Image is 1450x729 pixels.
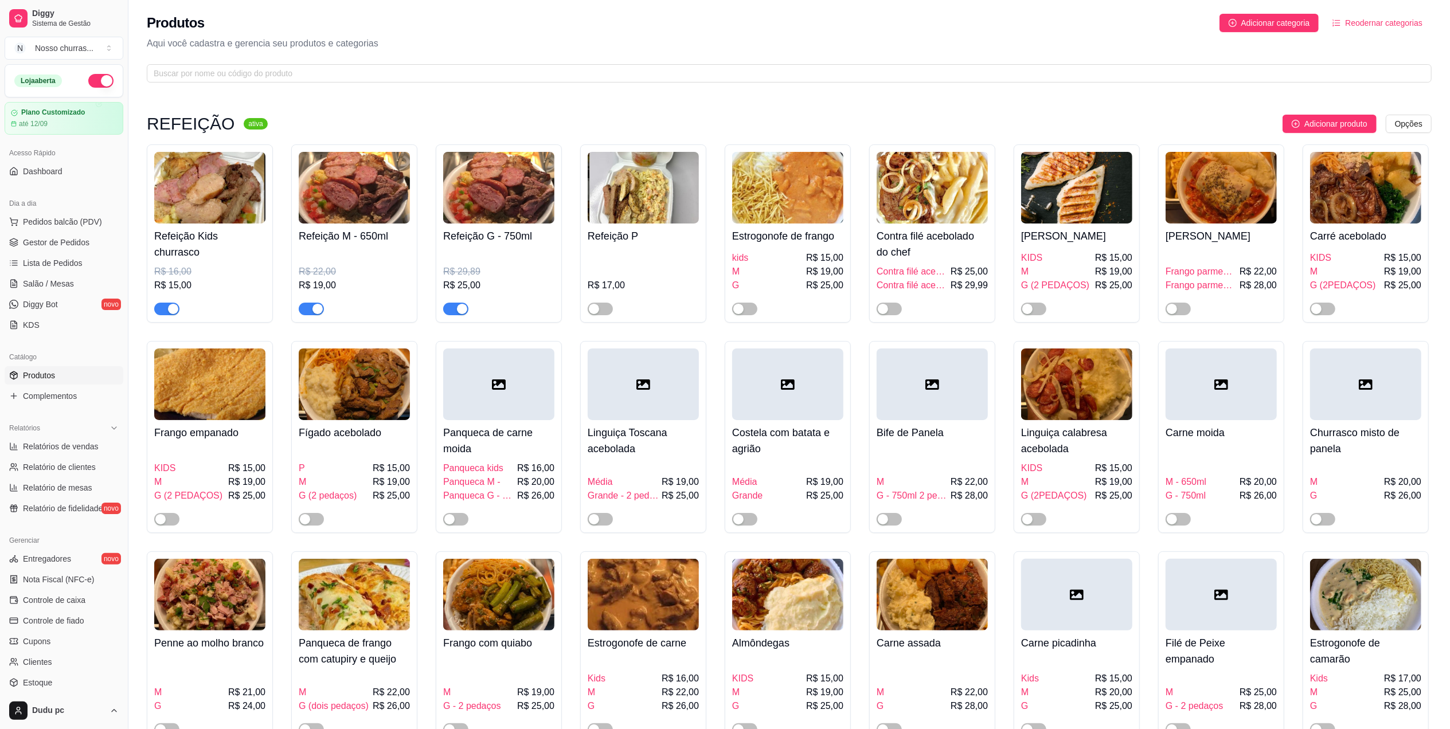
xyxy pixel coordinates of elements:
span: Grande - 2 pedaços [588,489,659,503]
h4: Refeição M - 650ml [299,228,410,244]
span: R$ 19,00 [373,475,410,489]
img: product-image [732,559,843,630]
span: kids [732,251,748,265]
span: KIDS [1021,461,1042,475]
img: product-image [1310,559,1421,630]
span: Nota Fiscal (NFC-e) [23,574,94,585]
span: G (2 PEDAÇOS) [1021,279,1089,292]
a: Salão / Mesas [5,275,123,293]
h4: [PERSON_NAME] [1166,228,1277,244]
span: G (2PEDAÇOS) [1310,279,1376,292]
span: R$ 22,00 [951,475,988,489]
div: R$ 29,89 [443,265,554,279]
div: Gerenciar [5,531,123,550]
span: Média [588,475,613,489]
h4: Carne assada [877,635,988,651]
span: Kids [1310,672,1328,685]
span: M [1166,685,1173,699]
h4: Linguiça Toscana acebolada [588,425,699,457]
h4: Churrasco misto de panela [1310,425,1421,457]
span: R$ 26,00 [517,489,554,503]
span: Sistema de Gestão [32,19,119,28]
span: R$ 25,00 [806,489,843,503]
span: Kids [1021,672,1039,685]
span: R$ 15,00 [228,461,265,475]
h4: Costela com batata e agrião [732,425,843,457]
span: Frango parmegiana M [1166,265,1237,279]
a: Gestor de Pedidos [5,233,123,252]
span: G (2 pedaços) [299,489,357,503]
span: Média [732,475,757,489]
span: G [1021,699,1028,713]
span: M [732,685,740,699]
a: Relatório de clientes [5,458,123,476]
img: product-image [154,559,265,630]
a: Plano Customizadoaté 12/09 [5,102,123,135]
span: M [588,685,595,699]
span: R$ 28,00 [1240,699,1277,713]
span: plus-circle [1292,120,1300,128]
a: Estoque [5,673,123,692]
button: Adicionar produto [1283,115,1377,133]
img: product-image [299,152,410,224]
span: G (dois pedaços) [299,699,369,713]
span: R$ 15,00 [1095,251,1132,265]
span: Dashboard [23,166,62,177]
img: product-image [588,152,699,224]
span: R$ 22,00 [951,685,988,699]
span: Controle de caixa [23,594,85,606]
h4: Carne moida [1166,425,1277,441]
a: Nota Fiscal (NFC-e) [5,570,123,589]
span: Contra filé acebolado M [877,265,948,279]
img: product-image [1021,152,1132,224]
h4: Panqueca de carne moida [443,425,554,457]
article: Plano Customizado [21,108,85,117]
h4: Frango com quiabo [443,635,554,651]
span: G - 750ml [1166,489,1206,503]
span: R$ 25,00 [228,489,265,503]
span: M [154,685,162,699]
div: R$ 25,00 [443,279,554,292]
span: M [877,685,884,699]
span: Dudu pc [32,706,105,716]
a: Controle de fiado [5,612,123,630]
span: R$ 22,00 [373,685,410,699]
div: Nosso churras ... [35,42,93,54]
span: M [732,265,740,279]
span: R$ 25,00 [1240,685,1277,699]
h4: Linguiça calabresa acebolada [1021,425,1132,457]
span: Relatórios [9,424,40,433]
span: M [1021,265,1029,279]
article: até 12/09 [19,119,48,128]
span: R$ 19,00 [662,475,699,489]
span: Relatório de clientes [23,461,96,473]
button: Pedidos balcão (PDV) [5,213,123,231]
span: R$ 28,00 [951,489,988,503]
h4: Estrogonofe de camarão [1310,635,1421,667]
img: product-image [443,152,554,224]
h4: Contra filé acebolado do chef [877,228,988,260]
span: M [1021,685,1029,699]
span: R$ 19,00 [228,475,265,489]
a: Clientes [5,653,123,671]
h4: Refeição P [588,228,699,244]
span: R$ 26,00 [373,699,410,713]
button: Dudu pc [5,697,123,724]
h4: Fígado acebolado [299,425,410,441]
span: Adicionar categoria [1241,17,1310,29]
img: product-image [1021,348,1132,420]
span: ordered-list [1332,19,1340,27]
span: R$ 25,00 [806,279,843,292]
span: R$ 26,00 [1240,489,1277,503]
span: G - 2 pedaços [1166,699,1224,713]
span: R$ 19,00 [1384,265,1421,279]
span: R$ 25,00 [951,265,988,279]
h4: Panqueca de frango com catupiry e queijo [299,635,410,667]
a: Dashboard [5,162,123,181]
a: DiggySistema de Gestão [5,5,123,32]
sup: ativa [244,118,267,130]
img: product-image [877,559,988,630]
span: M [154,475,162,489]
img: product-image [1166,152,1277,224]
span: Estoque [23,677,52,688]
